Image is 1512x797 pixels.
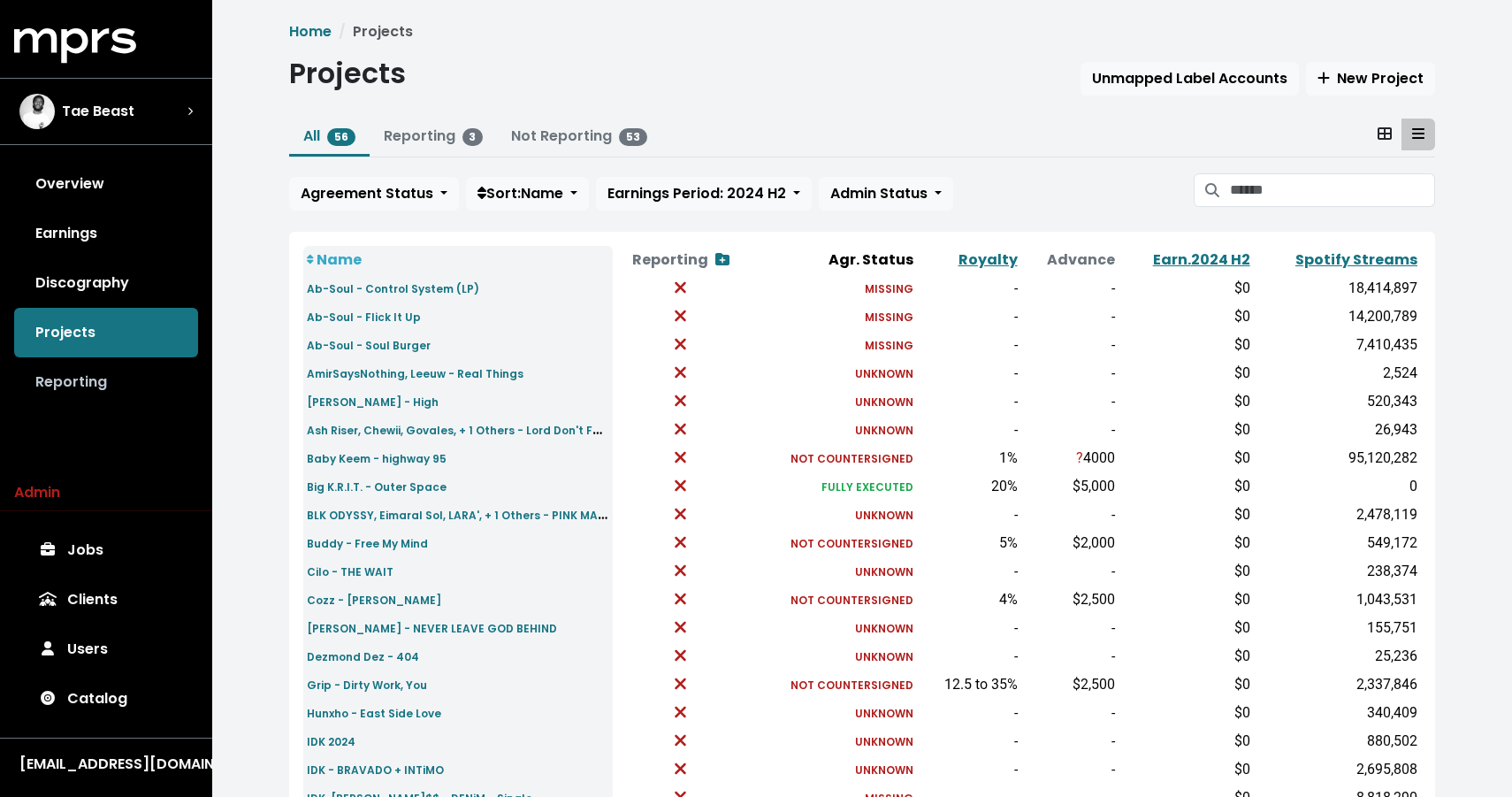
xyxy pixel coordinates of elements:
[307,678,427,693] small: Grip - Dirty Work, You
[1021,331,1119,359] td: -
[1412,126,1424,141] svg: Table View
[917,359,1021,387] td: -
[1021,303,1119,331] td: -
[307,391,439,411] a: [PERSON_NAME] - High
[1119,359,1254,387] td: $0
[790,536,913,551] small: NOT COUNTERSIGNED
[1254,642,1421,671] td: 25,236
[477,183,563,203] span: Sort: Name
[855,763,913,778] small: UNKNOWN
[1021,274,1119,303] td: -
[1092,68,1287,88] span: Unmapped Label Accounts
[1021,416,1119,444] td: -
[855,621,913,636] small: UNKNOWN
[1119,501,1254,529] td: $0
[289,177,459,211] button: Agreement Status
[327,128,355,146] span: 56
[1021,727,1119,755] td: -
[1119,614,1254,642] td: $0
[1254,501,1421,529] td: 2,478,119
[917,274,1021,303] td: -
[1254,557,1421,586] td: 238,374
[332,21,413,42] li: Projects
[1119,671,1254,699] td: $0
[307,281,479,296] small: Ab-Soul - Control System (LP)
[307,564,393,579] small: Cilo - THE WAIT
[1254,755,1421,784] td: 2,695,808
[855,508,913,523] small: UNKNOWN
[384,126,484,146] a: Reporting3
[819,177,953,211] button: Admin Status
[307,363,523,383] a: AmirSaysNothing, Leeuw - Real Things
[307,419,653,440] small: Ash Riser, Chewii, Govales, + 1 Others - Lord Don't Fail Me Now
[917,671,1021,699] td: 12.5 to 35%
[307,395,439,410] small: [PERSON_NAME] - High
[1295,249,1417,270] a: Spotify Streams
[917,614,1021,642] td: -
[1119,557,1254,586] td: $0
[855,649,913,664] small: UNKNOWN
[511,126,647,146] a: Not Reporting53
[917,699,1021,727] td: -
[1254,303,1421,331] td: 14,200,789
[14,525,198,575] a: Jobs
[1119,387,1254,416] td: $0
[865,338,913,353] small: MISSING
[619,128,647,146] span: 53
[1119,472,1254,501] td: $0
[917,501,1021,529] td: -
[14,625,198,674] a: Users
[307,674,427,694] a: Grip - Dirty Work, You
[855,395,913,410] small: UNKNOWN
[307,593,441,608] small: Cozz - [PERSON_NAME]
[307,621,557,636] small: [PERSON_NAME] - NEVER LEAVE GOD BEHIND
[1119,529,1254,557] td: $0
[307,334,431,355] a: Ab-Soul - Soul Burger
[307,731,355,751] a: IDK 2024
[289,21,332,42] a: Home
[1119,331,1254,359] td: $0
[1254,614,1421,642] td: 155,751
[14,209,198,258] a: Earnings
[917,416,1021,444] td: -
[1076,449,1115,466] span: 4000
[1254,671,1421,699] td: 2,337,846
[307,504,650,525] small: BLK ODYSSY, Eimaral Sol, LARA', + 1 Others - PINK MARMALADE
[917,529,1021,557] td: 5%
[958,249,1018,270] a: Royalty
[466,177,589,211] button: Sort:Name
[1073,534,1115,551] span: $2,000
[855,734,913,749] small: UNKNOWN
[62,101,134,122] span: Tae Beast
[307,706,441,721] small: Hunxho - East Side Love
[1021,755,1119,784] td: -
[307,561,393,581] a: Cilo - THE WAIT
[1021,614,1119,642] td: -
[917,727,1021,755] td: -
[1254,444,1421,472] td: 95,120,282
[307,476,447,496] a: Big K.R.I.T. - Outer Space
[307,338,431,353] small: Ab-Soul - Soul Burger
[307,646,419,666] a: Dezmond Dez - 404
[1119,699,1254,727] td: $0
[1081,62,1299,96] button: Unmapped Label Accounts
[1378,126,1392,141] svg: Card View
[289,21,1435,42] nav: breadcrumb
[14,674,198,724] a: Catalog
[1073,478,1115,494] span: $5,000
[790,593,913,608] small: NOT COUNTERSIGNED
[307,278,479,298] a: Ab-Soul - Control System (LP)
[1073,676,1115,693] span: $2,500
[307,589,441,609] a: Cozz - [PERSON_NAME]
[821,479,913,494] small: FULLY EXECUTED
[462,128,484,146] span: 3
[596,177,812,211] button: Earnings Period: 2024 H2
[307,310,421,325] small: Ab-Soul - Flick It Up
[307,536,428,551] small: Buddy - Free My Mind
[790,678,913,693] small: NOT COUNTERSIGNED
[790,451,913,466] small: NOT COUNTERSIGNED
[14,357,198,407] a: Reporting
[855,706,913,721] small: UNKNOWN
[1254,359,1421,387] td: 2,524
[1021,359,1119,387] td: -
